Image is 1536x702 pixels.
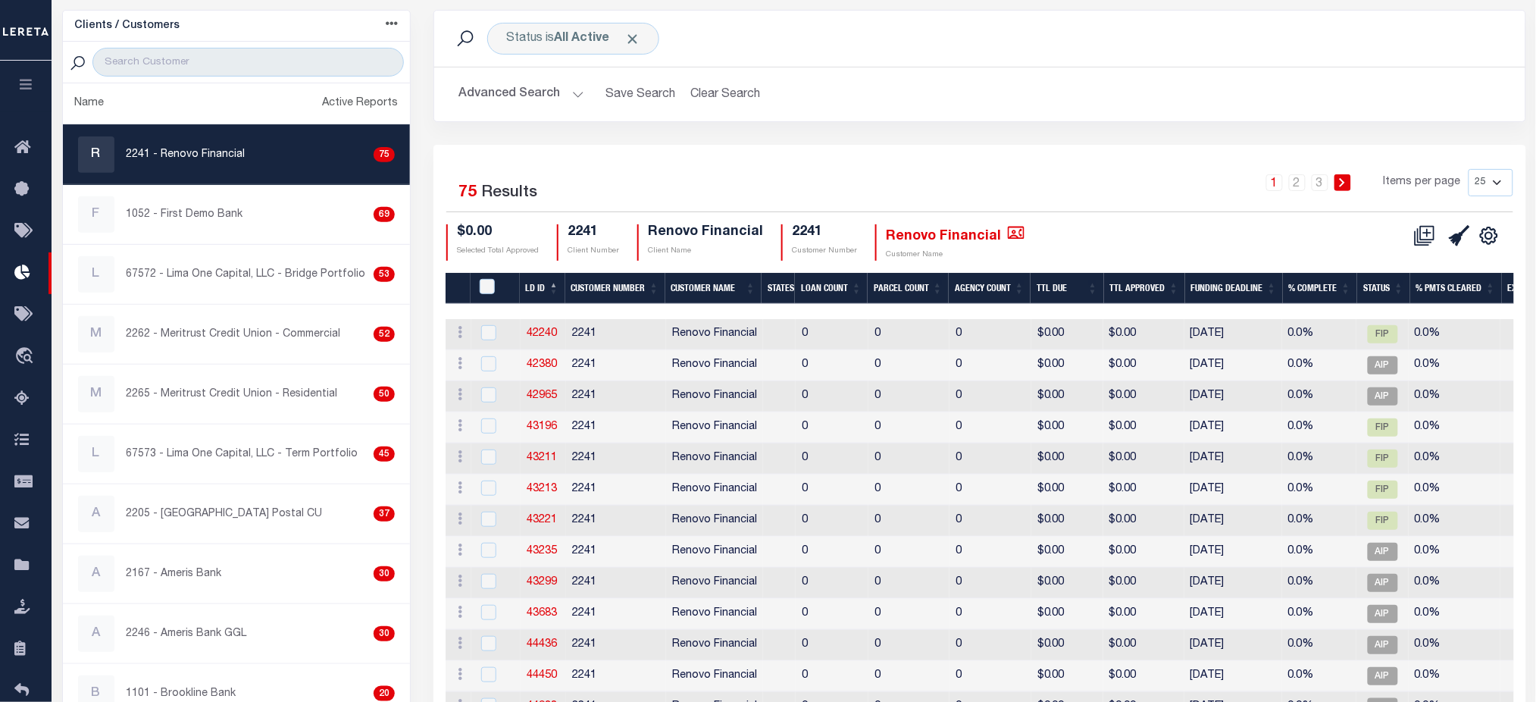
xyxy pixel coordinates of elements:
td: 0 [868,506,949,537]
h5: Clients / Customers [75,20,180,33]
td: 0 [949,661,1031,692]
p: 67572 - Lima One Capital, LLC - Bridge Portfolio [127,267,366,283]
th: Customer Number: activate to sort column ascending [565,273,665,304]
td: $0.00 [1031,506,1103,537]
div: 75 [374,147,395,162]
th: % Pmts Cleared: activate to sort column ascending [1410,273,1502,304]
td: [DATE] [1184,412,1282,443]
td: 0 [949,412,1031,443]
td: 2241 [566,506,666,537]
a: 42240 [527,328,557,339]
td: 0 [949,630,1031,661]
td: Renovo Financial [666,350,763,381]
td: 0.0% [1409,661,1500,692]
span: AIP [1368,356,1398,375]
td: $0.00 [1103,350,1184,381]
td: 0 [796,630,868,661]
span: AIP [1368,605,1398,623]
div: Name [75,96,105,112]
a: 42965 [527,390,557,401]
td: 0.0% [1409,475,1500,506]
td: 0.0% [1282,661,1356,692]
td: $0.00 [1103,443,1184,475]
a: 42380 [527,359,557,370]
td: $0.00 [1103,412,1184,443]
td: $0.00 [1103,599,1184,630]
p: 2246 - Ameris Bank GGL [127,626,247,642]
td: 0 [868,475,949,506]
td: 0.0% [1282,443,1356,475]
td: 0.0% [1282,537,1356,568]
div: F [78,196,114,233]
div: 20 [374,686,395,701]
td: 0.0% [1409,319,1500,350]
td: 0.0% [1409,599,1500,630]
p: Client Name [648,246,763,257]
td: 2241 [566,381,666,412]
th: Customer Name: activate to sort column ascending [665,273,762,304]
span: Items per page [1384,174,1461,191]
div: Status is [487,23,659,55]
p: Customer Number [792,246,857,257]
div: A [78,556,114,592]
p: 1052 - First Demo Bank [127,207,243,223]
td: 0.0% [1282,412,1356,443]
th: Ttl Due: activate to sort column ascending [1031,273,1104,304]
a: R2241 - Renovo Financial75 [63,125,411,184]
div: L [78,256,114,293]
a: L67572 - Lima One Capital, LLC - Bridge Portfolio53 [63,245,411,304]
td: 2241 [566,319,666,350]
td: $0.00 [1031,443,1103,475]
td: 0 [796,350,868,381]
td: 0 [949,475,1031,506]
a: M2265 - Meritrust Credit Union - Residential50 [63,365,411,424]
td: 0.0% [1409,412,1500,443]
div: M [78,376,114,412]
td: $0.00 [1031,350,1103,381]
td: 2241 [566,475,666,506]
th: Loan Count: activate to sort column ascending [795,273,868,304]
div: L [78,436,114,472]
td: 0 [868,412,949,443]
td: 0 [949,599,1031,630]
a: A2205 - [GEOGRAPHIC_DATA] Postal CU37 [63,484,411,544]
h4: 2241 [792,224,857,241]
th: Agency Count: activate to sort column ascending [949,273,1031,304]
td: $0.00 [1103,381,1184,412]
td: $0.00 [1103,661,1184,692]
div: A [78,616,114,652]
td: 0 [868,630,949,661]
th: LD ID: activate to sort column descending [520,273,565,304]
td: 2241 [566,443,666,475]
td: 2241 [566,537,666,568]
td: [DATE] [1184,319,1282,350]
p: 2265 - Meritrust Credit Union - Residential [127,387,338,403]
a: 43196 [527,422,557,432]
td: 0 [868,568,949,599]
td: 0 [868,537,949,568]
td: 0 [796,537,868,568]
p: Selected Total Approved [457,246,539,257]
td: 0 [796,412,868,443]
td: 2241 [566,412,666,443]
th: Funding Deadline: activate to sort column ascending [1185,273,1283,304]
td: 2241 [566,599,666,630]
td: 0.0% [1282,599,1356,630]
p: 2241 - Renovo Financial [127,147,246,163]
td: $0.00 [1103,537,1184,568]
td: 0.0% [1282,630,1356,661]
td: 0 [796,475,868,506]
th: % Complete: activate to sort column ascending [1283,273,1357,304]
td: [DATE] [1184,506,1282,537]
div: R [78,136,114,173]
td: 0 [796,443,868,475]
a: A2246 - Ameris Bank GGL30 [63,604,411,663]
td: Renovo Financial [666,630,763,661]
button: Clear Search [684,80,767,109]
span: FIP [1368,450,1398,468]
span: AIP [1368,574,1398,592]
td: Renovo Financial [666,412,763,443]
a: 43235 [527,546,557,556]
td: [DATE] [1184,443,1282,475]
td: $0.00 [1103,568,1184,599]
